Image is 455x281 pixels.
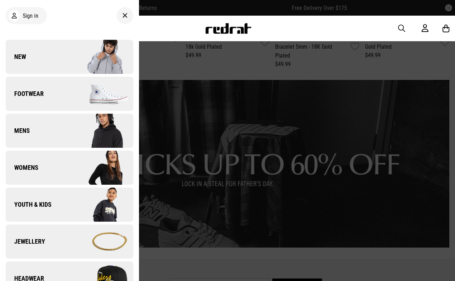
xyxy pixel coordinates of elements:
a: Womens Company [6,151,133,185]
span: New [6,53,26,61]
img: Company [69,39,133,75]
img: Company [69,224,133,259]
a: Youth & Kids Company [6,188,133,222]
span: Mens [6,126,30,135]
span: Jewellery [6,237,45,246]
img: Company [69,113,133,148]
span: Sign in [23,12,38,19]
a: Footwear Company [6,77,133,111]
img: Company [69,187,133,222]
a: New Company [6,40,133,74]
span: Footwear [6,90,44,98]
a: Mens Company [6,114,133,148]
img: Redrat logo [205,23,252,34]
button: Open LiveChat chat widget [6,3,27,24]
img: Company [69,150,133,185]
a: Jewellery Company [6,225,133,259]
span: Womens [6,163,38,172]
span: Youth & Kids [6,200,52,209]
img: Company [69,76,133,112]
